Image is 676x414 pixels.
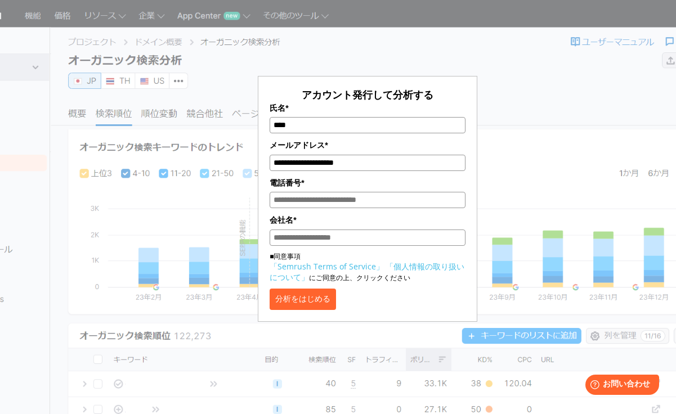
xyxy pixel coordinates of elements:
span: アカウント発行して分析する [302,88,433,101]
a: 「個人情報の取り扱いについて」 [270,261,464,282]
p: ■同意事項 にご同意の上、クリックください [270,251,465,283]
label: 電話番号* [270,177,465,189]
label: メールアドレス* [270,139,465,151]
iframe: Help widget launcher [576,370,664,402]
a: 「Semrush Terms of Service」 [270,261,384,272]
button: 分析をはじめる [270,289,336,310]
